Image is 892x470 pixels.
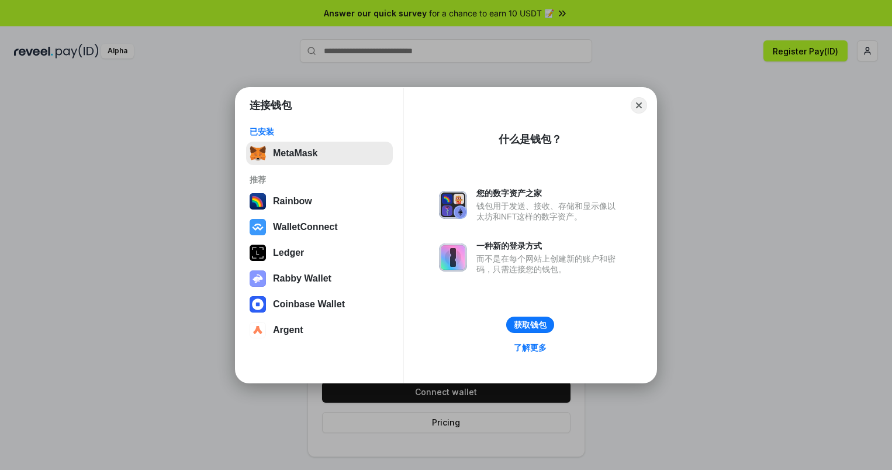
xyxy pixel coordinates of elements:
div: Argent [273,325,303,335]
div: 而不是在每个网站上创建新的账户和密码，只需连接您的钱包。 [476,253,621,275]
button: Coinbase Wallet [246,293,393,316]
div: Rainbow [273,196,312,207]
button: 获取钱包 [506,317,554,333]
button: Close [631,97,647,114]
div: 一种新的登录方式 [476,241,621,251]
img: svg+xml,%3Csvg%20xmlns%3D%22http%3A%2F%2Fwww.w3.org%2F2000%2Fsvg%22%20fill%3D%22none%22%20viewBox... [250,270,266,287]
div: 钱包用于发送、接收、存储和显示像以太坊和NFT这样的数字资产。 [476,201,621,222]
img: svg+xml,%3Csvg%20width%3D%22120%22%20height%3D%22120%22%20viewBox%3D%220%200%20120%20120%22%20fil... [250,193,266,210]
button: Ledger [246,241,393,265]
img: svg+xml,%3Csvg%20width%3D%2228%22%20height%3D%2228%22%20viewBox%3D%220%200%2028%2028%22%20fill%3D... [250,219,266,235]
button: Rainbow [246,190,393,213]
div: 推荐 [250,174,389,185]
img: svg+xml,%3Csvg%20fill%3D%22none%22%20height%3D%2233%22%20viewBox%3D%220%200%2035%2033%22%20width%... [250,145,266,162]
a: 了解更多 [507,340,554,355]
img: svg+xml,%3Csvg%20width%3D%2228%22%20height%3D%2228%22%20viewBox%3D%220%200%2028%2028%22%20fill%3D... [250,296,266,313]
div: 已安装 [250,126,389,137]
div: 什么是钱包？ [499,132,562,146]
button: WalletConnect [246,215,393,239]
img: svg+xml,%3Csvg%20xmlns%3D%22http%3A%2F%2Fwww.w3.org%2F2000%2Fsvg%22%20fill%3D%22none%22%20viewBox... [439,243,467,272]
div: MetaMask [273,148,317,159]
div: 了解更多 [514,342,547,353]
img: svg+xml,%3Csvg%20xmlns%3D%22http%3A%2F%2Fwww.w3.org%2F2000%2Fsvg%22%20fill%3D%22none%22%20viewBox... [439,191,467,219]
div: 您的数字资产之家 [476,188,621,198]
img: svg+xml,%3Csvg%20xmlns%3D%22http%3A%2F%2Fwww.w3.org%2F2000%2Fsvg%22%20width%3D%2228%22%20height%3... [250,245,266,261]
h1: 连接钱包 [250,98,292,112]
button: MetaMask [246,142,393,165]
button: Argent [246,318,393,342]
div: WalletConnect [273,222,338,232]
div: Coinbase Wallet [273,299,345,310]
div: Ledger [273,248,304,258]
div: 获取钱包 [514,320,547,330]
div: Rabby Wallet [273,273,331,284]
button: Rabby Wallet [246,267,393,290]
img: svg+xml,%3Csvg%20width%3D%2228%22%20height%3D%2228%22%20viewBox%3D%220%200%2028%2028%22%20fill%3D... [250,322,266,338]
